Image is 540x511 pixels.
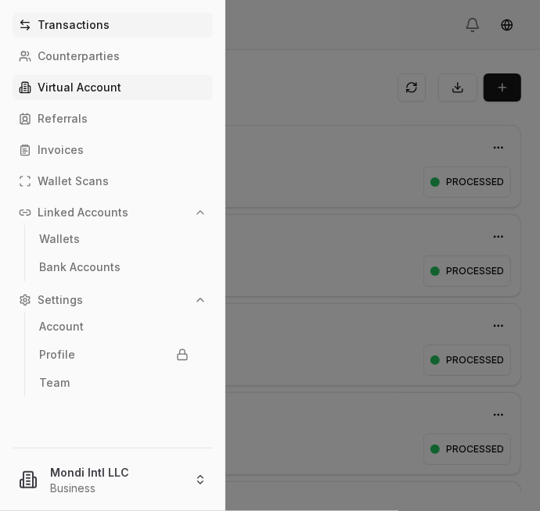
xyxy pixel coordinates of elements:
a: Virtual Account [13,75,213,100]
a: Bank Accounts [33,255,195,280]
button: Linked Accounts [13,200,213,225]
p: Referrals [38,113,88,124]
p: Linked Accounts [38,207,128,218]
a: Team [33,370,195,395]
p: Transactions [38,20,110,30]
a: Account [33,314,195,339]
a: Wallets [33,227,195,252]
button: Settings [13,288,213,313]
p: Counterparties [38,51,120,62]
p: Bank Accounts [39,262,121,273]
p: Wallet Scans [38,176,109,187]
a: Counterparties [13,44,213,69]
a: Wallet Scans [13,169,213,194]
a: Transactions [13,13,213,38]
button: Mondi Intl LLCBusiness [6,455,219,505]
a: Referrals [13,106,213,131]
a: Profile [33,342,195,367]
p: Profile [39,349,75,360]
p: Settings [38,295,83,306]
p: Account [39,321,84,332]
p: Virtual Account [38,82,121,93]
a: Invoices [13,138,213,163]
p: Team [39,377,70,388]
p: Business [50,481,182,496]
p: Wallets [39,234,80,245]
p: Invoices [38,145,84,155]
p: Mondi Intl LLC [50,464,182,481]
